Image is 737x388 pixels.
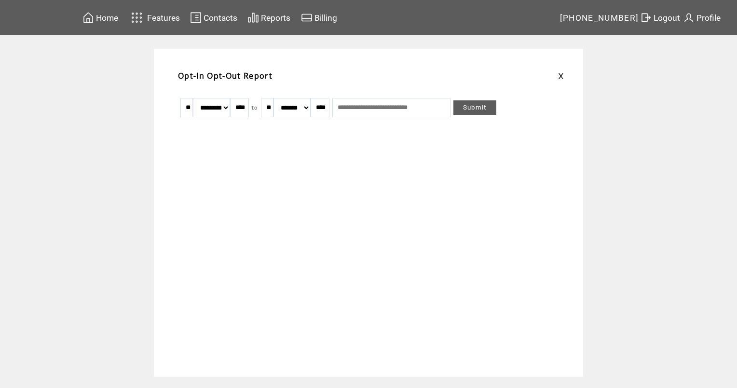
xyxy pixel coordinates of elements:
[654,13,680,23] span: Logout
[314,13,337,23] span: Billing
[639,10,682,25] a: Logout
[81,10,120,25] a: Home
[82,12,94,24] img: home.svg
[640,12,652,24] img: exit.svg
[301,12,313,24] img: creidtcard.svg
[246,10,292,25] a: Reports
[128,10,145,26] img: features.svg
[252,104,258,111] span: to
[683,12,695,24] img: profile.svg
[453,100,496,115] a: Submit
[147,13,180,23] span: Features
[178,70,273,81] span: Opt-In Opt-Out Report
[261,13,290,23] span: Reports
[190,12,202,24] img: contacts.svg
[189,10,239,25] a: Contacts
[682,10,722,25] a: Profile
[204,13,237,23] span: Contacts
[127,8,181,27] a: Features
[696,13,721,23] span: Profile
[560,13,639,23] span: [PHONE_NUMBER]
[300,10,339,25] a: Billing
[96,13,118,23] span: Home
[247,12,259,24] img: chart.svg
